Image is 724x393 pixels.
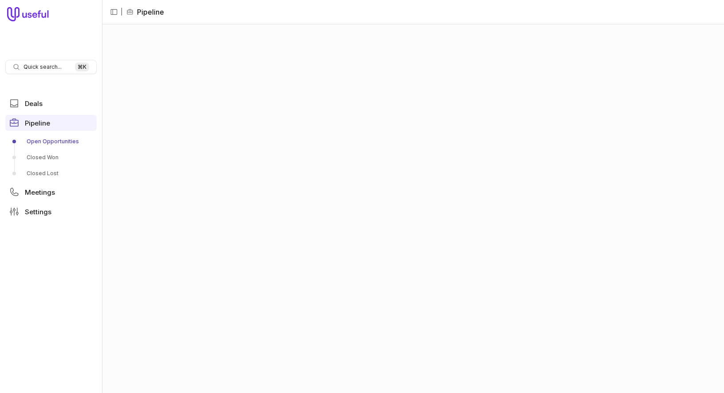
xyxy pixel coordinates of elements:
[25,120,50,126] span: Pipeline
[5,204,97,220] a: Settings
[5,184,97,200] a: Meetings
[107,5,121,19] button: Collapse sidebar
[5,134,97,181] div: Pipeline submenu
[25,208,51,215] span: Settings
[126,7,164,17] li: Pipeline
[5,115,97,131] a: Pipeline
[5,166,97,181] a: Closed Lost
[121,7,123,17] span: |
[5,95,97,111] a: Deals
[25,189,55,196] span: Meetings
[75,63,89,71] kbd: ⌘ K
[5,150,97,165] a: Closed Won
[25,100,43,107] span: Deals
[23,63,62,71] span: Quick search...
[5,134,97,149] a: Open Opportunities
